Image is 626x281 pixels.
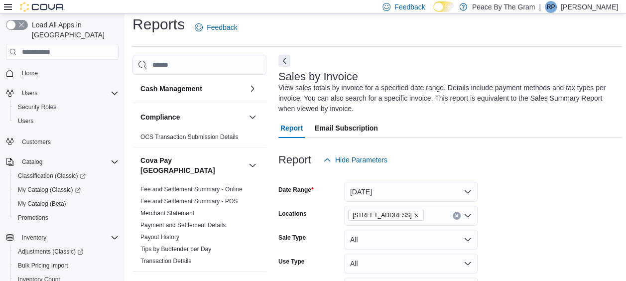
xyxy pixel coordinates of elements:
[132,14,185,34] h1: Reports
[18,156,119,168] span: Catalog
[140,112,245,122] button: Compliance
[14,184,119,196] span: My Catalog (Classic)
[2,231,123,245] button: Inventory
[561,1,618,13] p: [PERSON_NAME]
[547,1,555,13] span: RP
[22,69,38,77] span: Home
[453,212,461,220] button: Clear input
[10,114,123,128] button: Users
[14,184,85,196] a: My Catalog (Classic)
[18,156,46,168] button: Catalog
[140,197,238,205] span: Fee and Settlement Summary - POS
[10,245,123,259] a: Adjustments (Classic)
[472,1,535,13] p: Peace By The Gram
[20,2,65,12] img: Cova
[18,248,83,256] span: Adjustments (Classic)
[140,198,238,205] a: Fee and Settlement Summary - POS
[394,2,425,12] span: Feedback
[14,170,119,182] span: Classification (Classic)
[14,101,60,113] a: Security Roles
[140,246,211,253] a: Tips by Budtender per Day
[22,234,46,242] span: Inventory
[18,262,68,270] span: Bulk Pricing Import
[344,254,478,274] button: All
[18,67,42,79] a: Home
[2,86,123,100] button: Users
[18,103,56,111] span: Security Roles
[140,84,245,94] button: Cash Management
[140,112,180,122] h3: Compliance
[14,246,87,258] a: Adjustments (Classic)
[140,233,179,241] span: Payout History
[14,212,119,224] span: Promotions
[18,186,81,194] span: My Catalog (Classic)
[14,115,37,127] a: Users
[14,115,119,127] span: Users
[22,158,42,166] span: Catalog
[132,183,266,271] div: Cova Pay [GEOGRAPHIC_DATA]
[14,260,119,272] span: Bulk Pricing Import
[278,186,314,194] label: Date Range
[2,155,123,169] button: Catalog
[140,84,202,94] h3: Cash Management
[10,211,123,225] button: Promotions
[278,83,617,114] div: View sales totals by invoice for a specified date range. Details include payment methods and tax ...
[413,212,419,218] button: Remove 366 Fourth Ave from selection in this group
[140,210,194,217] a: Merchant Statement
[335,155,387,165] span: Hide Parameters
[140,134,239,140] a: OCS Transaction Submission Details
[10,100,123,114] button: Security Roles
[278,154,311,166] h3: Report
[545,1,557,13] div: Rob Pranger
[18,87,41,99] button: Users
[344,230,478,250] button: All
[14,101,119,113] span: Security Roles
[140,209,194,217] span: Merchant Statement
[10,169,123,183] a: Classification (Classic)
[278,71,358,83] h3: Sales by Invoice
[140,234,179,241] a: Payout History
[14,198,119,210] span: My Catalog (Beta)
[14,170,90,182] a: Classification (Classic)
[18,214,48,222] span: Promotions
[140,221,226,229] span: Payment and Settlement Details
[28,20,119,40] span: Load All Apps in [GEOGRAPHIC_DATA]
[140,186,243,193] a: Fee and Settlement Summary - Online
[2,66,123,80] button: Home
[18,135,119,147] span: Customers
[10,259,123,273] button: Bulk Pricing Import
[315,118,378,138] span: Email Subscription
[14,212,52,224] a: Promotions
[140,245,211,253] span: Tips by Budtender per Day
[18,87,119,99] span: Users
[140,222,226,229] a: Payment and Settlement Details
[344,182,478,202] button: [DATE]
[207,22,237,32] span: Feedback
[247,159,258,171] button: Cova Pay [GEOGRAPHIC_DATA]
[22,89,37,97] span: Users
[22,138,51,146] span: Customers
[14,260,72,272] a: Bulk Pricing Import
[140,257,191,265] span: Transaction Details
[319,150,391,170] button: Hide Parameters
[18,232,50,244] button: Inventory
[539,1,541,13] p: |
[18,67,119,79] span: Home
[18,200,66,208] span: My Catalog (Beta)
[353,210,412,220] span: [STREET_ADDRESS]
[2,134,123,148] button: Customers
[278,55,290,67] button: Next
[140,155,245,175] button: Cova Pay [GEOGRAPHIC_DATA]
[140,258,191,265] a: Transaction Details
[14,246,119,258] span: Adjustments (Classic)
[18,172,86,180] span: Classification (Classic)
[247,111,258,123] button: Compliance
[10,197,123,211] button: My Catalog (Beta)
[140,133,239,141] span: OCS Transaction Submission Details
[348,210,424,221] span: 366 Fourth Ave
[14,198,70,210] a: My Catalog (Beta)
[433,1,454,12] input: Dark Mode
[132,131,266,147] div: Compliance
